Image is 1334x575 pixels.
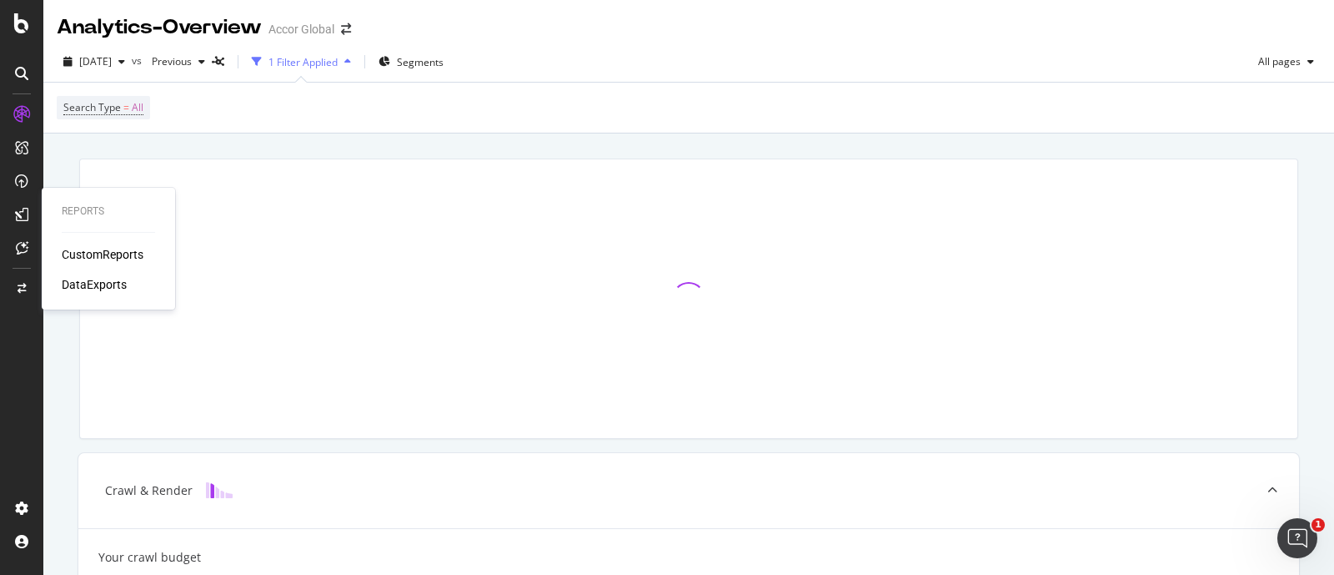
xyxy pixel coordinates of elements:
[63,100,121,114] span: Search Type
[79,54,112,68] span: 2025 Sep. 17th
[145,54,192,68] span: Previous
[372,48,450,75] button: Segments
[98,549,201,566] div: Your crawl budget
[145,48,212,75] button: Previous
[1251,54,1301,68] span: All pages
[397,55,444,69] span: Segments
[57,48,132,75] button: [DATE]
[1311,518,1325,532] span: 1
[206,482,233,498] img: block-icon
[1277,518,1317,558] iframe: Intercom live chat
[268,21,334,38] div: Accor Global
[1251,48,1321,75] button: All pages
[132,96,143,119] span: All
[341,23,351,35] div: arrow-right-arrow-left
[57,13,262,42] div: Analytics - Overview
[62,204,155,219] div: Reports
[105,482,193,499] div: Crawl & Render
[123,100,129,114] span: =
[62,276,127,293] a: DataExports
[245,48,358,75] button: 1 Filter Applied
[268,55,338,69] div: 1 Filter Applied
[132,53,145,68] span: vs
[62,246,143,263] a: CustomReports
